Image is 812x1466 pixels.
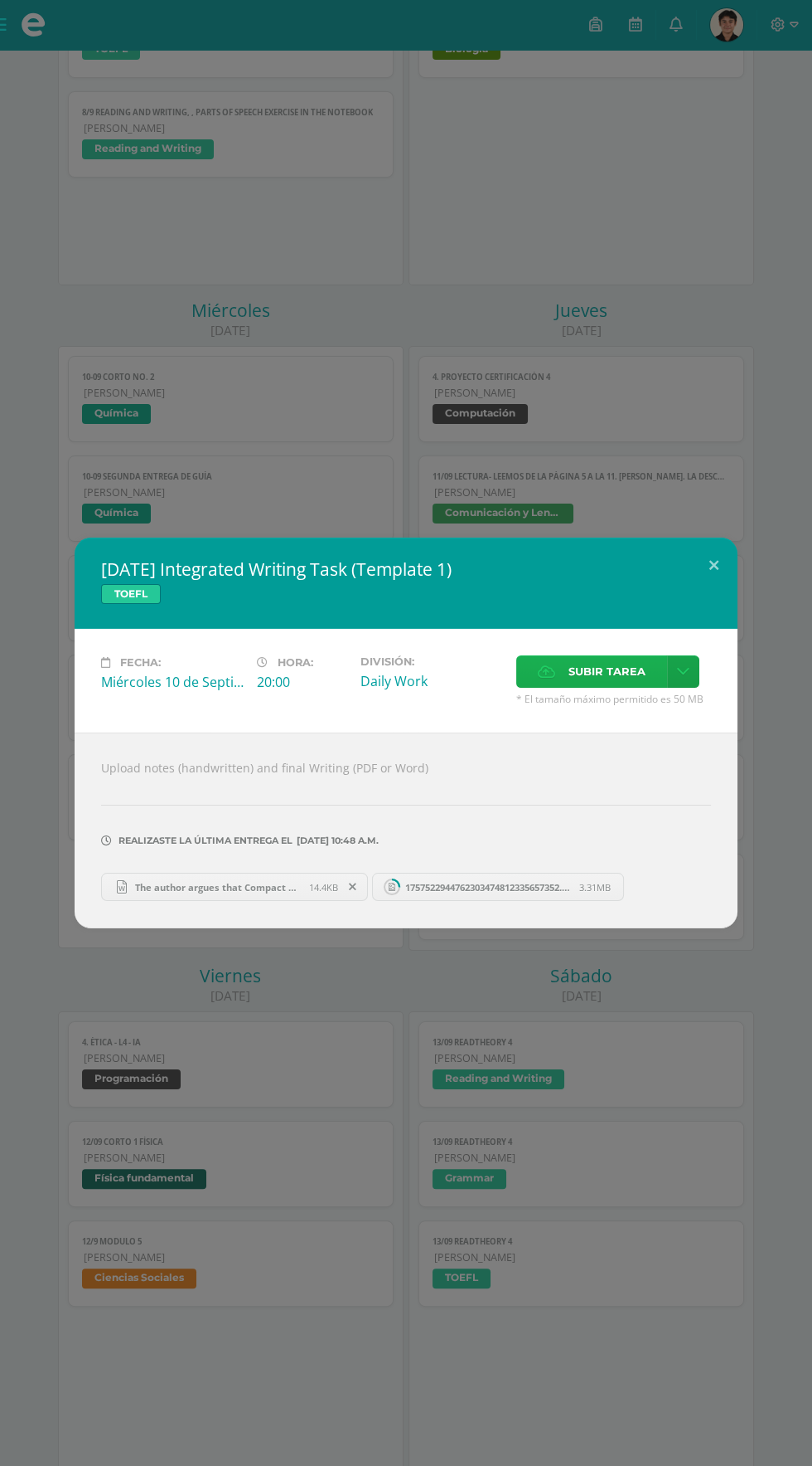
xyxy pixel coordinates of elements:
[75,733,737,928] div: Upload notes (handwritten) and final Writing (PDF or Word)
[397,881,579,894] span: 1757522944762303474812335657352.jpg
[101,584,161,604] span: TOEFL
[360,655,503,668] label: División:
[309,881,338,894] span: 14.4KB
[516,692,711,706] span: * El tamaño máximo permitido es 50 MB
[360,672,503,690] div: Daily Work
[101,558,711,581] h2: [DATE] Integrated Writing Task (Template 1)
[101,873,368,901] a: The author argues that Compact fluorecent leds.docx 14.4KB
[101,673,244,691] div: Miércoles 10 de Septiembre
[127,881,309,894] span: The author argues that Compact fluorecent leds.docx
[339,878,367,896] span: Remover entrega
[118,835,292,846] span: Realizaste la última entrega el
[278,656,313,669] span: Hora:
[372,873,625,901] a: 1757522944762303474812335657352.jpg
[292,840,379,841] span: [DATE] 10:48 a.m.
[257,673,347,691] div: 20:00
[579,881,611,894] span: 3.31MB
[690,538,737,594] button: Close (Esc)
[120,656,161,669] span: Fecha:
[568,656,645,687] span: Subir tarea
